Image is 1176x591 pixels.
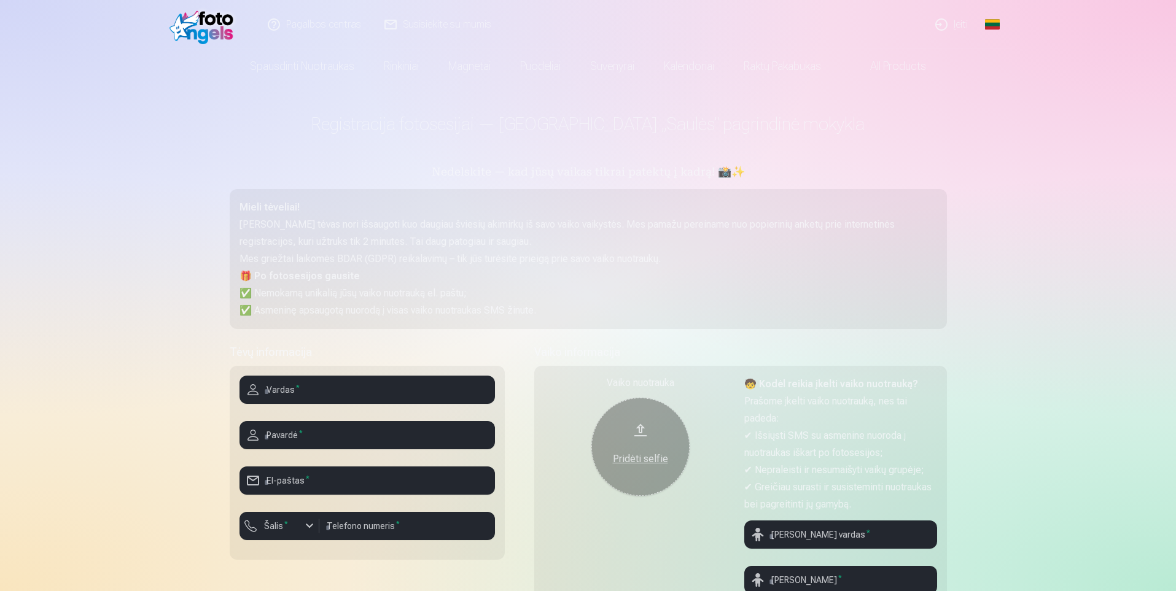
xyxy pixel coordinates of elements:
h5: Vaiko informacija [534,344,947,361]
a: Puodeliai [505,49,575,83]
p: ✅ Asmeninę apsaugotą nuorodą į visas vaiko nuotraukas SMS žinute. [239,302,937,319]
a: Spausdinti nuotraukas [235,49,369,83]
strong: Mieli tėveliai! [239,201,300,213]
p: ✔ Išsiųsti SMS su asmenine nuoroda į nuotraukas iškart po fotosesijos; [744,427,937,462]
strong: 🧒 Kodėl reikia įkelti vaiko nuotrauką? [744,378,918,390]
img: /fa2 [169,5,240,44]
button: Pridėti selfie [591,398,690,496]
div: Vaiko nuotrauka [544,376,737,390]
a: Magnetai [434,49,505,83]
p: Prašome įkelti vaiko nuotrauką, nes tai padeda: [744,393,937,427]
p: ✅ Nemokamą unikalią jūsų vaiko nuotrauką el. paštu; [239,285,937,302]
label: Šalis [259,520,293,532]
p: [PERSON_NAME] tėvas nori išsaugoti kuo daugiau šviesių akimirkų iš savo vaiko vaikystės. Mes pama... [239,216,937,250]
h5: Nedelskite — kad jūsų vaikas tikrai patektų į kadrą! 📸✨ [230,164,947,182]
p: ✔ Greičiau surasti ir susisteminti nuotraukas bei pagreitinti jų gamybą. [744,479,937,513]
a: Kalendoriai [649,49,729,83]
div: Pridėti selfie [604,452,677,466]
h5: Tėvų informacija [230,344,505,361]
a: All products [836,49,941,83]
a: Raktų pakabukas [729,49,836,83]
strong: 🎁 Po fotosesijos gausite [239,270,360,282]
button: Šalis* [239,512,319,540]
p: ✔ Nepraleisti ir nesumaišyti vaikų grupėje; [744,462,937,479]
h1: Registracija fotosesijai — [GEOGRAPHIC_DATA] „Saulės" pagrindinė mokykla [230,113,947,135]
a: Suvenyrai [575,49,649,83]
p: Mes griežtai laikomės BDAR (GDPR) reikalavimų – tik jūs turėsite prieigą prie savo vaiko nuotraukų. [239,250,937,268]
a: Rinkiniai [369,49,434,83]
